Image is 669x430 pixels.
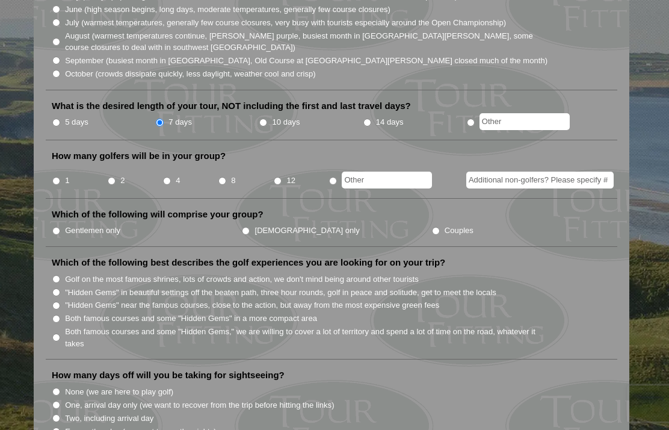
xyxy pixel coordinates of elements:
label: Which of the following will comprise your group? [52,208,264,220]
label: 10 days [273,116,300,128]
label: What is the desired length of your tour, NOT including the first and last travel days? [52,100,411,112]
label: Both famous courses and some "Hidden Gems," we are willing to cover a lot of territory and spend ... [65,326,549,349]
label: How many days off will you be taking for sightseeing? [52,369,285,381]
label: September (busiest month in [GEOGRAPHIC_DATA], Old Course at [GEOGRAPHIC_DATA][PERSON_NAME] close... [65,55,547,67]
label: None (we are here to play golf) [65,386,173,398]
label: 8 [231,175,235,187]
label: Couples [445,225,473,237]
label: 5 days [65,116,88,128]
input: Other [479,113,570,130]
label: "Hidden Gems" in beautiful settings off the beaten path, three hour rounds, golf in peace and sol... [65,287,496,299]
label: [DEMOGRAPHIC_DATA] only [255,225,360,237]
input: Other [342,172,432,189]
label: 1 [65,175,69,187]
input: Additional non-golfers? Please specify # [466,172,614,189]
label: 2 [120,175,125,187]
label: Two, including arrival day [65,413,153,425]
label: How many golfers will be in your group? [52,150,226,162]
label: 12 [286,175,295,187]
label: June (high season begins, long days, moderate temperatures, generally few course closures) [65,4,390,16]
label: July (warmest temperatures, generally few course closures, very busy with tourists especially aro... [65,17,506,29]
label: 14 days [376,116,404,128]
label: Golf on the most famous shrines, lots of crowds and action, we don't mind being around other tour... [65,273,419,285]
label: August (warmest temperatures continue, [PERSON_NAME] purple, busiest month in [GEOGRAPHIC_DATA][P... [65,30,549,54]
label: 4 [176,175,180,187]
label: Which of the following best describes the golf experiences you are looking for on your trip? [52,257,445,269]
label: Gentlemen only [65,225,120,237]
label: Both famous courses and some "Hidden Gems" in a more compact area [65,313,317,325]
label: "Hidden Gems" near the famous courses, close to the action, but away from the most expensive gree... [65,299,439,311]
label: One, arrival day only (we want to recover from the trip before hitting the links) [65,399,334,411]
label: 7 days [168,116,192,128]
label: October (crowds dissipate quickly, less daylight, weather cool and crisp) [65,68,316,80]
